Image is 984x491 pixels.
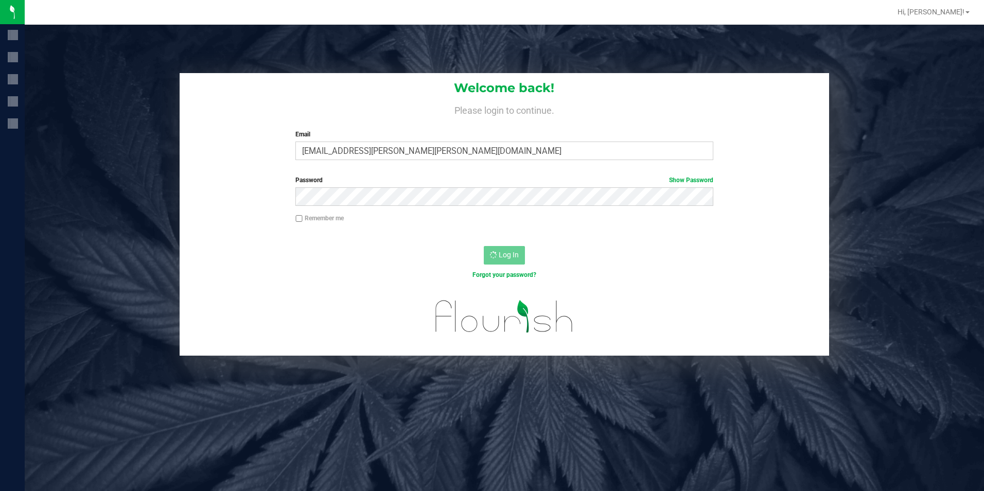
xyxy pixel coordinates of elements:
[423,290,586,343] img: flourish_logo.svg
[180,103,830,115] h4: Please login to continue.
[484,246,525,265] button: Log In
[295,130,713,139] label: Email
[180,81,830,95] h1: Welcome back!
[472,271,536,278] a: Forgot your password?
[295,215,303,222] input: Remember me
[669,177,713,184] a: Show Password
[499,251,519,259] span: Log In
[898,8,964,16] span: Hi, [PERSON_NAME]!
[295,214,344,223] label: Remember me
[295,177,323,184] span: Password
